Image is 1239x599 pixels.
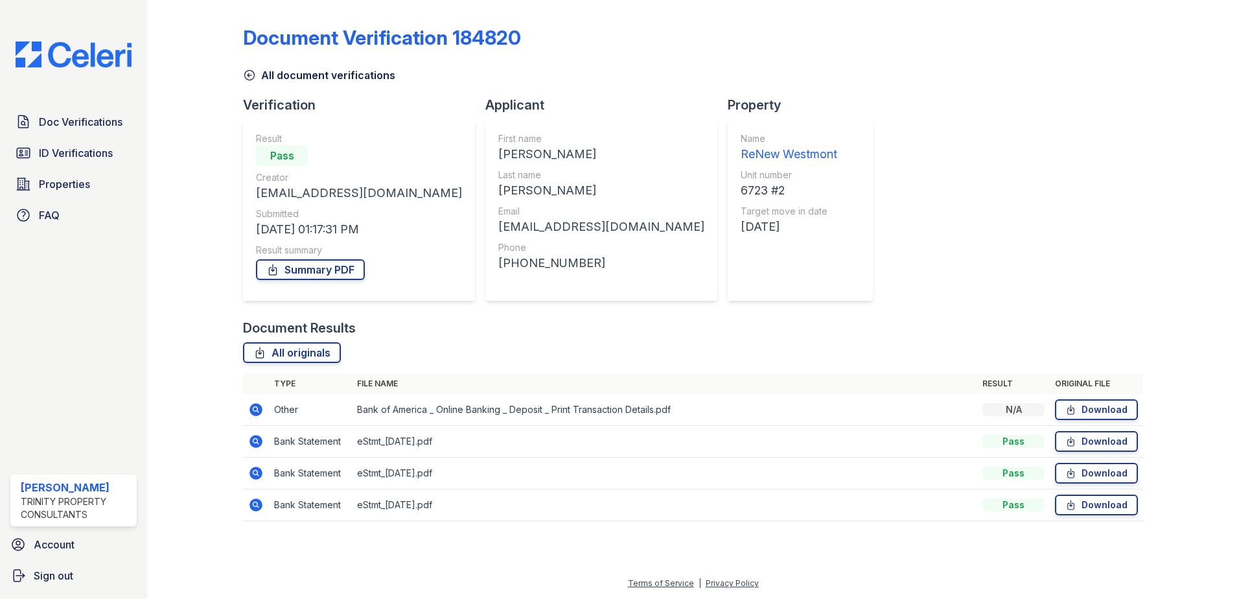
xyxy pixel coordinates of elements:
div: Target move in date [741,205,837,218]
div: Document Verification 184820 [243,26,521,49]
td: eStmt_[DATE].pdf [352,489,977,521]
a: Download [1055,495,1138,515]
div: Pass [982,435,1045,448]
a: Download [1055,463,1138,484]
div: Phone [498,241,704,254]
div: Applicant [485,96,728,114]
div: [DATE] 01:17:31 PM [256,220,462,239]
a: All document verifications [243,67,395,83]
td: Bank Statement [269,458,352,489]
img: CE_Logo_Blue-a8612792a0a2168367f1c8372b55b34899dd931a85d93a1a3d3e32e68fde9ad4.png [5,41,142,67]
a: All originals [243,342,341,363]
div: N/A [982,403,1045,416]
div: Submitted [256,207,462,220]
div: [EMAIL_ADDRESS][DOMAIN_NAME] [498,218,704,236]
th: Type [269,373,352,394]
a: Terms of Service [628,578,694,588]
div: Result summary [256,244,462,257]
a: Privacy Policy [706,578,759,588]
th: Result [977,373,1050,394]
a: ID Verifications [10,140,137,166]
a: Download [1055,399,1138,420]
div: Trinity Property Consultants [21,495,132,521]
div: [DATE] [741,218,837,236]
div: Verification [243,96,485,114]
a: Sign out [5,563,142,589]
div: Pass [982,499,1045,511]
div: First name [498,132,704,145]
div: Pass [982,467,1045,480]
div: [PERSON_NAME] [498,182,704,200]
td: Bank of America _ Online Banking _ Deposit _ Print Transaction Details.pdf [352,394,977,426]
td: eStmt_[DATE].pdf [352,426,977,458]
a: Summary PDF [256,259,365,280]
div: | [699,578,701,588]
a: Account [5,532,142,558]
div: Property [728,96,883,114]
div: Email [498,205,704,218]
div: 6723 #2 [741,182,837,200]
div: [PERSON_NAME] [498,145,704,163]
a: Properties [10,171,137,197]
td: Bank Statement [269,489,352,521]
a: FAQ [10,202,137,228]
div: [PHONE_NUMBER] [498,254,704,272]
a: Download [1055,431,1138,452]
div: Result [256,132,462,145]
span: FAQ [39,207,60,223]
a: Name ReNew Westmont [741,132,837,163]
div: Creator [256,171,462,184]
td: Other [269,394,352,426]
div: Unit number [741,169,837,182]
div: ReNew Westmont [741,145,837,163]
th: Original file [1050,373,1143,394]
span: Properties [39,176,90,192]
span: Sign out [34,568,73,583]
div: [PERSON_NAME] [21,480,132,495]
span: Account [34,537,75,552]
td: eStmt_[DATE].pdf [352,458,977,489]
div: Name [741,132,837,145]
td: Bank Statement [269,426,352,458]
a: Doc Verifications [10,109,137,135]
span: Doc Verifications [39,114,122,130]
th: File name [352,373,977,394]
div: Pass [256,145,308,166]
div: [EMAIL_ADDRESS][DOMAIN_NAME] [256,184,462,202]
div: Document Results [243,319,356,337]
span: ID Verifications [39,145,113,161]
div: Last name [498,169,704,182]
